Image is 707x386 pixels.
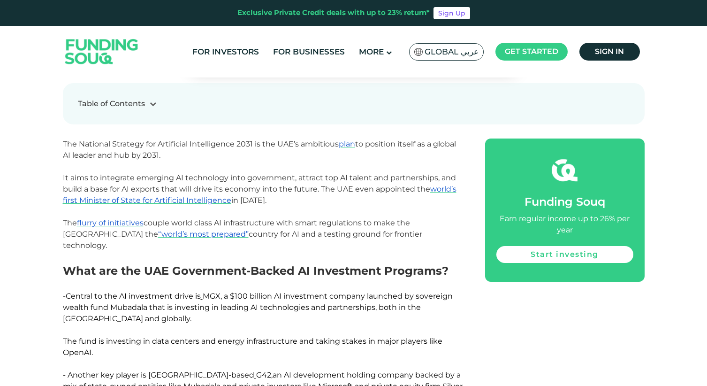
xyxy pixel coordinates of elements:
a: flurry of initiatives [77,218,144,227]
a: Sign in [579,43,640,61]
span: Funding Souq [525,195,605,208]
span: What are the UAE Government-Backed AI Investment Programs? [63,264,449,278]
span: The National Strategy for Artificial Intelligence 2031 is the UAE’s ambitious to position itself ... [63,139,456,250]
span: Sign in [595,47,624,56]
span: Get started [505,47,558,56]
span: - [63,292,453,357]
a: plan [339,139,355,148]
span: , [271,371,273,379]
span: Global عربي [425,46,479,57]
a: For Businesses [271,44,347,60]
img: fsicon [552,157,578,183]
a: “world’s most prepared” [158,230,249,239]
span: Central to the AI investment drive is MGX, a $100 billion AI investment company launched by sover... [63,292,453,357]
a: For Investors [190,44,261,60]
div: Earn regular income up to 26% per year [496,213,633,236]
div: Table of Contents [78,98,145,109]
img: Logo [56,28,148,76]
a: Start investing [496,246,633,263]
img: SA Flag [414,48,423,56]
a: Sign Up [433,7,470,19]
div: Exclusive Private Credit deals with up to 23% return* [237,8,430,18]
span: More [359,47,384,56]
